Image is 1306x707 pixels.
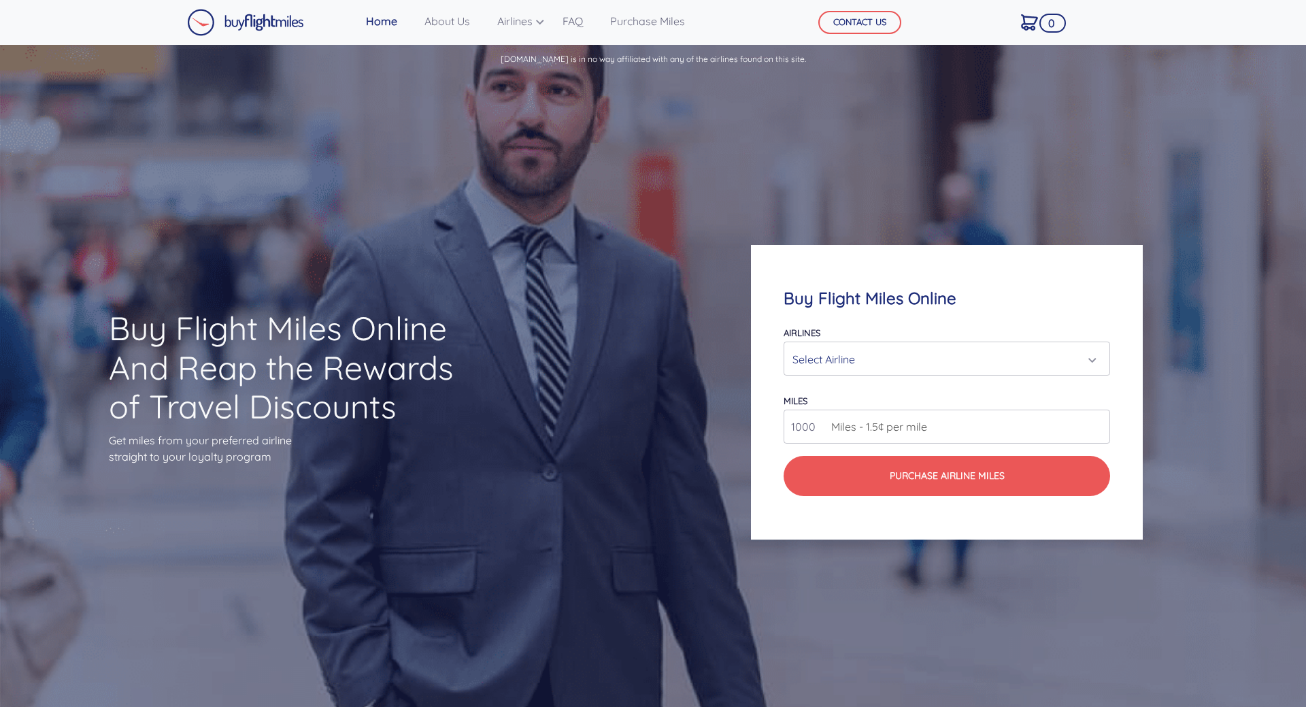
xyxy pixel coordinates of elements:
div: Select Airline [792,346,1093,372]
span: Miles - 1.5¢ per mile [824,418,927,435]
img: Cart [1021,14,1038,31]
img: Buy Flight Miles Logo [187,9,304,36]
button: Select Airline [784,342,1110,376]
a: Buy Flight Miles Logo [187,5,304,39]
p: Get miles from your preferred airline straight to your loyalty program [109,432,479,465]
button: Purchase Airline Miles [784,456,1110,496]
h1: Buy Flight Miles Online And Reap the Rewards of Travel Discounts [109,309,479,427]
a: About Us [419,7,475,35]
label: miles [784,395,807,406]
h4: Buy Flight Miles Online [784,289,1110,308]
a: Home [361,7,403,35]
span: 0 [1039,14,1066,33]
a: FAQ [557,7,588,35]
a: 0 [1016,7,1043,36]
a: Airlines [492,7,541,35]
label: Airlines [784,327,820,338]
button: CONTACT US [818,11,901,34]
a: Purchase Miles [605,7,690,35]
